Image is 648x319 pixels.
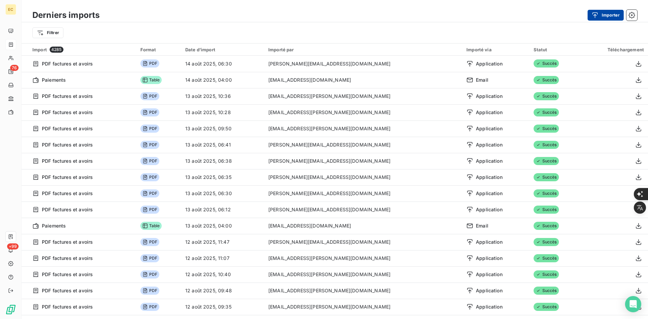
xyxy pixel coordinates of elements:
[140,76,162,84] span: Table
[181,250,264,266] td: 12 août 2025, 11:07
[42,109,93,116] span: PDF factures et avoirs
[42,222,66,229] span: Paiements
[264,104,462,121] td: [EMAIL_ADDRESS][PERSON_NAME][DOMAIN_NAME]
[42,93,93,100] span: PDF factures et avoirs
[264,202,462,218] td: [PERSON_NAME][EMAIL_ADDRESS][DOMAIN_NAME]
[140,47,177,52] div: Format
[42,239,93,245] span: PDF factures et avoirs
[476,190,503,197] span: Application
[476,206,503,213] span: Application
[534,270,559,278] span: Succès
[42,255,93,262] span: PDF factures et avoirs
[534,173,559,181] span: Succès
[181,266,264,283] td: 12 août 2025, 10:40
[32,27,63,38] button: Filtrer
[534,254,559,262] span: Succès
[10,65,19,71] span: 76
[625,296,641,312] div: Open Intercom Messenger
[476,125,503,132] span: Application
[268,47,458,52] div: Importé par
[476,239,503,245] span: Application
[476,60,503,67] span: Application
[584,47,644,52] div: Téléchargement
[476,141,503,148] span: Application
[476,271,503,278] span: Application
[5,66,16,77] a: 76
[476,222,488,229] span: Email
[140,238,159,246] span: PDF
[264,56,462,72] td: [PERSON_NAME][EMAIL_ADDRESS][DOMAIN_NAME]
[181,104,264,121] td: 13 août 2025, 10:28
[181,283,264,299] td: 12 août 2025, 09:48
[50,47,63,53] span: 4285
[264,153,462,169] td: [PERSON_NAME][EMAIL_ADDRESS][DOMAIN_NAME]
[264,121,462,137] td: [EMAIL_ADDRESS][PERSON_NAME][DOMAIN_NAME]
[476,158,503,164] span: Application
[264,283,462,299] td: [EMAIL_ADDRESS][PERSON_NAME][DOMAIN_NAME]
[466,47,525,52] div: Importé via
[7,243,19,249] span: +99
[476,255,503,262] span: Application
[264,137,462,153] td: [PERSON_NAME][EMAIL_ADDRESS][DOMAIN_NAME]
[181,137,264,153] td: 13 août 2025, 06:41
[42,77,66,83] span: Paiements
[264,185,462,202] td: [PERSON_NAME][EMAIL_ADDRESS][DOMAIN_NAME]
[42,206,93,213] span: PDF factures et avoirs
[42,125,93,132] span: PDF factures et avoirs
[140,254,159,262] span: PDF
[140,125,159,133] span: PDF
[42,158,93,164] span: PDF factures et avoirs
[42,174,93,181] span: PDF factures et avoirs
[42,190,93,197] span: PDF factures et avoirs
[5,304,16,315] img: Logo LeanPay
[140,59,159,68] span: PDF
[534,76,559,84] span: Succès
[181,299,264,315] td: 12 août 2025, 09:35
[140,287,159,295] span: PDF
[534,238,559,246] span: Succès
[534,287,559,295] span: Succès
[181,185,264,202] td: 13 août 2025, 06:30
[534,206,559,214] span: Succès
[140,157,159,165] span: PDF
[534,108,559,116] span: Succès
[140,206,159,214] span: PDF
[534,189,559,197] span: Succès
[476,93,503,100] span: Application
[476,77,488,83] span: Email
[42,303,93,310] span: PDF factures et avoirs
[140,303,159,311] span: PDF
[264,250,462,266] td: [EMAIL_ADDRESS][PERSON_NAME][DOMAIN_NAME]
[476,174,503,181] span: Application
[534,125,559,133] span: Succès
[588,10,624,21] button: Importer
[42,60,93,67] span: PDF factures et avoirs
[264,299,462,315] td: [EMAIL_ADDRESS][PERSON_NAME][DOMAIN_NAME]
[181,56,264,72] td: 14 août 2025, 06:30
[534,157,559,165] span: Succès
[264,72,462,88] td: [EMAIL_ADDRESS][DOMAIN_NAME]
[264,218,462,234] td: [EMAIL_ADDRESS][DOMAIN_NAME]
[181,153,264,169] td: 13 août 2025, 06:38
[476,109,503,116] span: Application
[264,88,462,104] td: [EMAIL_ADDRESS][PERSON_NAME][DOMAIN_NAME]
[181,72,264,88] td: 14 août 2025, 04:00
[42,141,93,148] span: PDF factures et avoirs
[140,189,159,197] span: PDF
[181,121,264,137] td: 13 août 2025, 09:50
[476,287,503,294] span: Application
[264,266,462,283] td: [EMAIL_ADDRESS][PERSON_NAME][DOMAIN_NAME]
[264,234,462,250] td: [PERSON_NAME][EMAIL_ADDRESS][DOMAIN_NAME]
[476,303,503,310] span: Application
[181,234,264,250] td: 12 août 2025, 11:47
[140,141,159,149] span: PDF
[140,92,159,100] span: PDF
[140,108,159,116] span: PDF
[42,271,93,278] span: PDF factures et avoirs
[140,270,159,278] span: PDF
[42,287,93,294] span: PDF factures et avoirs
[5,4,16,15] div: EC
[185,47,260,52] div: Date d’import
[181,88,264,104] td: 13 août 2025, 10:36
[181,202,264,218] td: 13 août 2025, 06:12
